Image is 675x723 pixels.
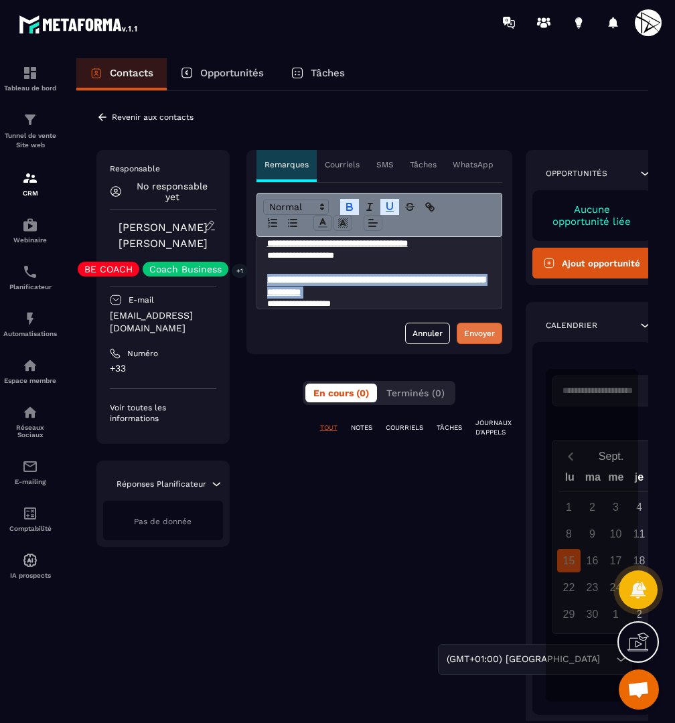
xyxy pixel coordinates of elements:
p: No responsable yet [129,181,216,202]
p: Comptabilité [3,525,57,532]
button: Ajout opportunité [532,248,652,278]
img: automations [22,357,38,374]
p: Coach Business [149,264,222,274]
img: social-network [22,404,38,420]
img: formation [22,112,38,128]
p: COURRIELS [386,423,423,432]
div: Search for option [438,644,631,675]
a: Opportunités [167,58,277,90]
button: Envoyer [457,323,502,344]
p: Numéro [127,348,158,359]
div: Envoyer [464,327,495,340]
a: formationformationCRM [3,160,57,207]
p: Tâches [311,67,345,79]
p: Espace membre [3,377,57,384]
p: +33 [110,362,216,375]
img: email [22,459,38,475]
a: automationsautomationsEspace membre [3,347,57,394]
img: accountant [22,505,38,521]
p: Tunnel de vente Site web [3,131,57,150]
button: Terminés (0) [378,384,453,402]
p: TÂCHES [437,423,462,432]
p: Aucune opportunité liée [546,204,639,228]
p: IA prospects [3,572,57,579]
p: +1 [232,264,248,278]
p: Opportunités [546,168,607,179]
span: (GMT+01:00) [GEOGRAPHIC_DATA] [443,652,603,667]
p: Courriels [325,159,360,170]
a: schedulerschedulerPlanificateur [3,254,57,301]
div: 11 [627,522,651,546]
p: E-mail [129,295,154,305]
a: Tâches [277,58,358,90]
p: NOTES [351,423,372,432]
a: [PERSON_NAME] [PERSON_NAME] [119,221,208,250]
p: Webinaire [3,236,57,244]
p: Réseaux Sociaux [3,424,57,438]
span: En cours (0) [313,388,369,398]
a: formationformationTunnel de vente Site web [3,102,57,160]
p: TOUT [320,423,337,432]
p: SMS [376,159,394,170]
div: je [627,468,651,491]
div: 18 [627,549,651,572]
p: E-mailing [3,478,57,485]
img: formation [22,65,38,81]
button: Annuler [405,323,450,344]
p: Remarques [265,159,309,170]
div: 4 [627,495,651,519]
p: Voir toutes les informations [110,402,216,424]
p: Tableau de bord [3,84,57,92]
a: Contacts [76,58,167,90]
span: Terminés (0) [386,388,445,398]
p: Tâches [410,159,437,170]
div: Ouvrir le chat [619,669,659,710]
p: Contacts [110,67,153,79]
p: CRM [3,189,57,197]
img: automations [22,552,38,568]
span: Pas de donnée [134,517,192,526]
p: [EMAIL_ADDRESS][DOMAIN_NAME] [110,309,216,335]
p: Calendrier [546,320,597,331]
img: automations [22,311,38,327]
a: automationsautomationsWebinaire [3,207,57,254]
a: social-networksocial-networkRéseaux Sociaux [3,394,57,449]
img: scheduler [22,264,38,280]
p: Responsable [110,163,216,174]
a: accountantaccountantComptabilité [3,495,57,542]
p: Automatisations [3,330,57,337]
img: logo [19,12,139,36]
p: Opportunités [200,67,264,79]
a: formationformationTableau de bord [3,55,57,102]
p: WhatsApp [453,159,494,170]
p: Réponses Planificateur [117,479,206,489]
p: JOURNAUX D'APPELS [475,418,512,437]
img: formation [22,170,38,186]
button: En cours (0) [305,384,377,402]
a: automationsautomationsAutomatisations [3,301,57,347]
p: Revenir aux contacts [112,112,194,122]
p: BE COACH [84,264,133,274]
p: Planificateur [3,283,57,291]
img: automations [22,217,38,233]
a: emailemailE-mailing [3,449,57,495]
